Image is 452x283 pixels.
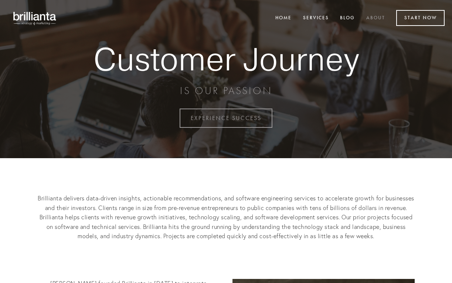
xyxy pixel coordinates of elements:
a: Home [271,12,296,24]
a: Experience Success [180,109,272,128]
p: is our passion [61,84,391,97]
p: Brillianta delivers data-driven insights, actionable recommendations, and software engineering se... [38,194,415,241]
a: Start Now [396,10,445,26]
strong: Customer Journey [61,41,391,77]
a: Services [298,12,334,24]
a: Blog [335,12,360,24]
img: brillianta - research, strategy, marketing [7,7,63,29]
a: About [361,12,390,24]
